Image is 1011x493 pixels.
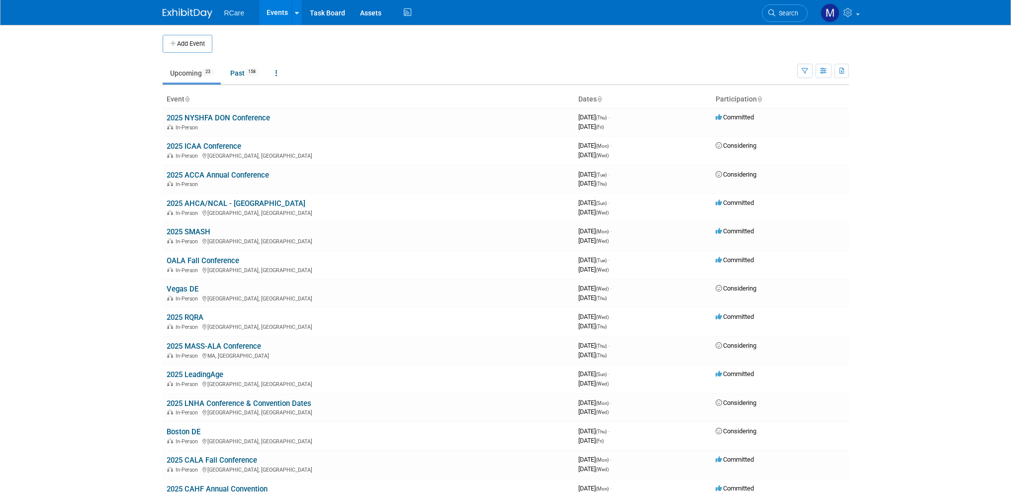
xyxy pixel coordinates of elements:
[163,91,574,108] th: Event
[245,68,259,76] span: 158
[596,353,607,358] span: (Thu)
[167,208,570,216] div: [GEOGRAPHIC_DATA], [GEOGRAPHIC_DATA]
[176,181,201,188] span: In-Person
[163,8,212,18] img: ExhibitDay
[167,399,311,408] a: 2025 LNHA Conference & Convention Dates
[596,343,607,349] span: (Thu)
[167,353,173,358] img: In-Person Event
[716,399,756,406] span: Considering
[176,381,201,388] span: In-Person
[578,294,607,301] span: [DATE]
[716,370,754,378] span: Committed
[596,296,607,301] span: (Thu)
[578,437,604,444] span: [DATE]
[167,171,269,180] a: 2025 ACCA Annual Conference
[167,210,173,215] img: In-Person Event
[176,153,201,159] span: In-Person
[224,9,244,17] span: RCare
[608,199,610,206] span: -
[596,467,609,472] span: (Wed)
[712,91,849,108] th: Participation
[716,227,754,235] span: Committed
[716,113,754,121] span: Committed
[596,238,609,244] span: (Wed)
[176,324,201,330] span: In-Person
[596,438,604,444] span: (Fri)
[167,438,173,443] img: In-Person Event
[610,313,612,320] span: -
[176,238,201,245] span: In-Person
[578,370,610,378] span: [DATE]
[821,3,839,22] img: Mike Andolina
[176,467,201,473] span: In-Person
[596,143,609,149] span: (Mon)
[167,227,210,236] a: 2025 SMASH
[167,267,173,272] img: In-Person Event
[578,380,609,387] span: [DATE]
[176,296,201,302] span: In-Person
[608,113,610,121] span: -
[578,485,612,492] span: [DATE]
[608,256,610,264] span: -
[596,210,609,215] span: (Wed)
[578,180,607,187] span: [DATE]
[596,381,609,387] span: (Wed)
[596,267,609,273] span: (Wed)
[578,142,612,149] span: [DATE]
[596,124,604,130] span: (Fri)
[610,285,612,292] span: -
[610,485,612,492] span: -
[167,467,173,472] img: In-Person Event
[716,171,756,178] span: Considering
[596,172,607,178] span: (Tue)
[596,258,607,263] span: (Tue)
[578,171,610,178] span: [DATE]
[578,113,610,121] span: [DATE]
[578,322,607,330] span: [DATE]
[176,353,201,359] span: In-Person
[176,267,201,274] span: In-Person
[610,399,612,406] span: -
[167,238,173,243] img: In-Person Event
[597,95,602,103] a: Sort by Start Date
[163,64,221,83] a: Upcoming23
[596,409,609,415] span: (Wed)
[176,124,201,131] span: In-Person
[574,91,712,108] th: Dates
[775,9,798,17] span: Search
[716,199,754,206] span: Committed
[716,285,756,292] span: Considering
[167,199,305,208] a: 2025 AHCA/NCAL - [GEOGRAPHIC_DATA]
[596,400,609,406] span: (Mon)
[716,256,754,264] span: Committed
[596,324,607,329] span: (Thu)
[167,181,173,186] img: In-Person Event
[167,381,173,386] img: In-Person Event
[167,324,173,329] img: In-Person Event
[596,115,607,120] span: (Thu)
[596,372,607,377] span: (Sun)
[608,342,610,349] span: -
[176,409,201,416] span: In-Person
[596,153,609,158] span: (Wed)
[578,285,612,292] span: [DATE]
[608,171,610,178] span: -
[610,456,612,463] span: -
[578,123,604,130] span: [DATE]
[167,313,203,322] a: 2025 RQRA
[167,380,570,388] div: [GEOGRAPHIC_DATA], [GEOGRAPHIC_DATA]
[608,427,610,435] span: -
[578,427,610,435] span: [DATE]
[223,64,266,83] a: Past158
[596,200,607,206] span: (Sun)
[167,456,257,465] a: 2025 CALA Fall Conference
[596,314,609,320] span: (Wed)
[716,342,756,349] span: Considering
[167,465,570,473] div: [GEOGRAPHIC_DATA], [GEOGRAPHIC_DATA]
[176,210,201,216] span: In-Person
[596,181,607,187] span: (Thu)
[167,153,173,158] img: In-Person Event
[167,409,173,414] img: In-Person Event
[578,408,609,415] span: [DATE]
[176,438,201,445] span: In-Person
